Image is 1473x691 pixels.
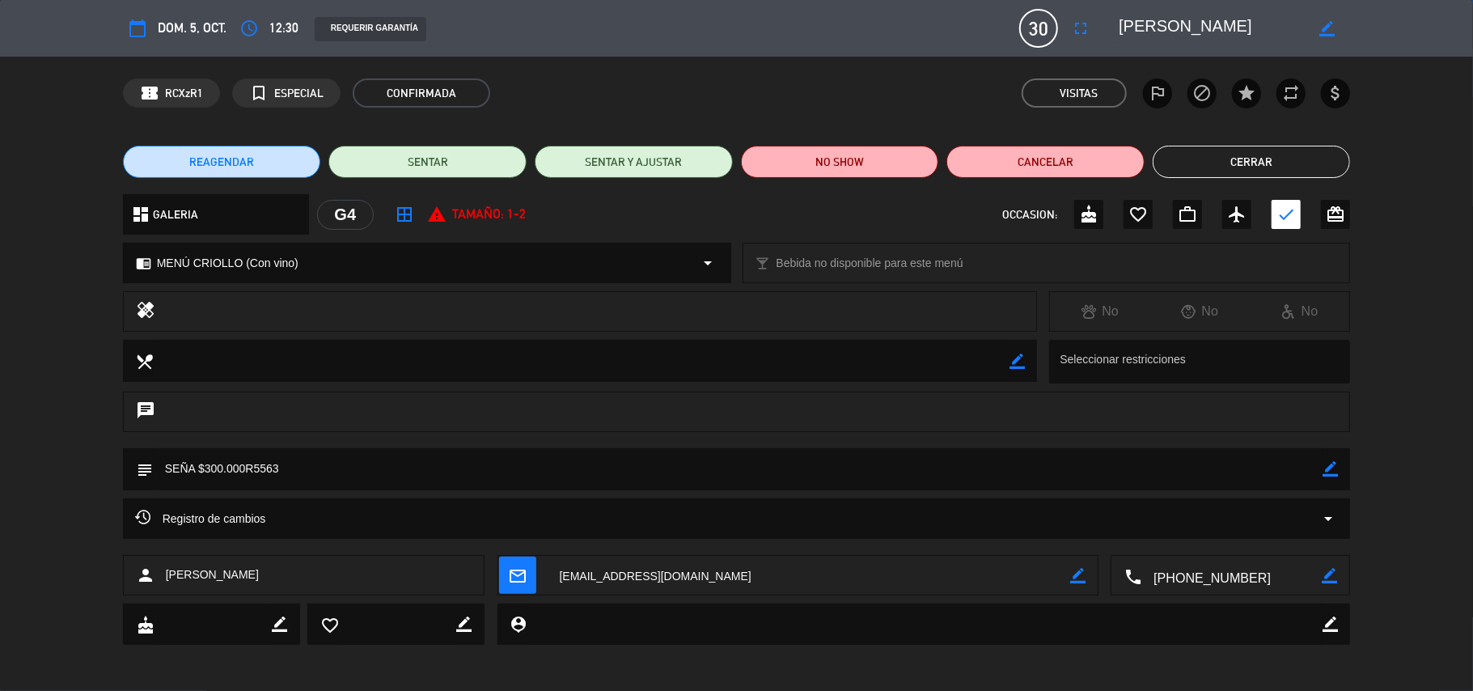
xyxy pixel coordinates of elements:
i: repeat [1281,83,1301,103]
button: SENTAR [328,146,527,178]
span: Registro de cambios [135,509,266,528]
i: healing [136,300,155,323]
i: check [1276,205,1296,224]
i: chrome_reader_mode [136,256,151,271]
i: report_problem [427,205,447,224]
i: person [136,566,155,585]
span: ESPECIAL [274,84,324,103]
i: border_color [1010,354,1025,369]
em: Visitas [1060,84,1098,103]
button: access_time [235,14,264,43]
span: CONFIRMADA [353,78,490,108]
i: border_color [1070,568,1086,583]
i: border_color [456,617,472,632]
span: Bebida no disponible para este menú [777,254,963,273]
button: Cancelar [946,146,1145,178]
i: cake [136,616,154,634]
span: REAGENDAR [189,154,254,171]
button: Cerrar [1153,146,1351,178]
i: favorite_border [1128,205,1148,224]
i: mail_outline [509,566,527,584]
button: fullscreen [1066,14,1095,43]
button: NO SHOW [741,146,939,178]
i: border_color [1323,617,1338,632]
i: cake [1079,205,1098,224]
span: 12:30 [269,18,298,39]
span: GALERIA [153,206,198,224]
i: subject [135,460,153,478]
i: favorite_border [320,616,338,634]
i: arrow_drop_down [699,253,718,273]
i: border_color [1322,568,1337,583]
i: border_all [395,205,414,224]
span: dom. 5, oct. [158,18,226,39]
i: local_dining [135,352,153,370]
i: arrow_drop_down [1319,509,1338,528]
i: dashboard [131,205,150,224]
i: airplanemode_active [1227,205,1247,224]
i: attach_money [1326,83,1345,103]
i: border_color [272,617,287,632]
div: No [1150,301,1250,322]
button: calendar_today [123,14,152,43]
i: star [1237,83,1256,103]
span: MENÚ CRIOLLO (Con vino) [157,254,298,273]
div: G4 [317,200,374,230]
i: border_color [1319,21,1335,36]
div: No [1050,301,1149,322]
i: work_outline [1178,205,1197,224]
i: border_color [1323,461,1338,477]
button: SENTAR Y AJUSTAR [535,146,733,178]
div: REQUERIR GARANTÍA [315,17,426,41]
i: chat [136,401,155,423]
i: person_pin [510,615,527,633]
i: card_giftcard [1326,205,1345,224]
i: outlined_flag [1148,83,1167,103]
div: Tamaño: 1-2 [427,204,526,225]
i: access_time [239,19,259,38]
i: local_phone [1124,567,1141,585]
span: OCCASION: [1002,206,1057,224]
i: fullscreen [1071,19,1090,38]
i: calendar_today [128,19,147,38]
div: No [1250,301,1349,322]
i: local_bar [756,256,771,271]
span: confirmation_number [140,83,159,103]
i: turned_in_not [249,83,269,103]
button: REAGENDAR [123,146,321,178]
span: RCXzR1 [165,84,203,103]
span: [PERSON_NAME] [166,566,259,584]
span: 30 [1019,9,1058,48]
i: block [1192,83,1212,103]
